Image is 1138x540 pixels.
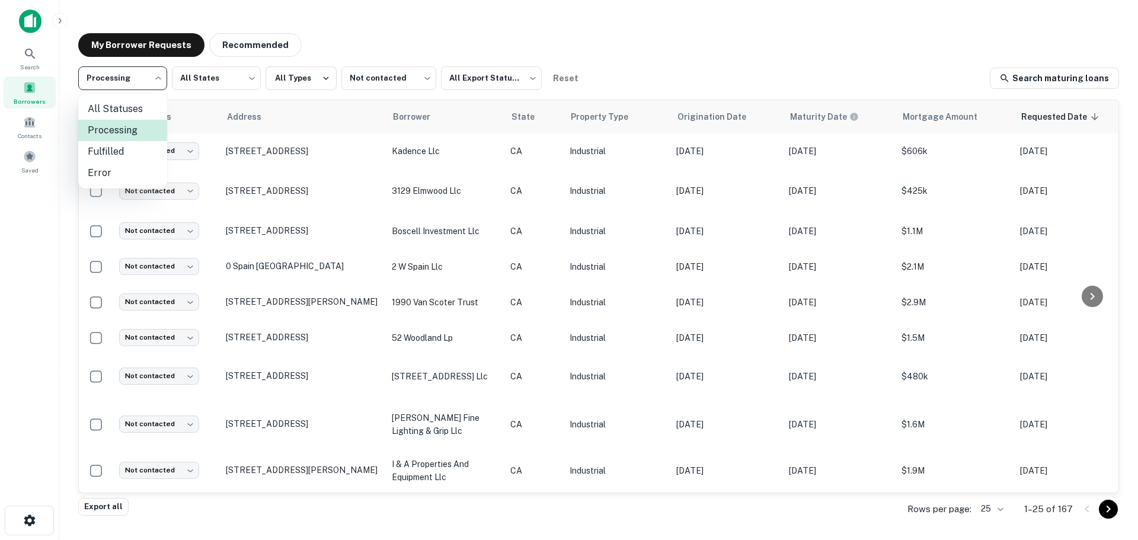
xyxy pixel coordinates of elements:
li: All Statuses [78,98,167,120]
iframe: Chat Widget [1079,445,1138,502]
li: Error [78,162,167,184]
li: Fulfilled [78,141,167,162]
li: Processing [78,120,167,141]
